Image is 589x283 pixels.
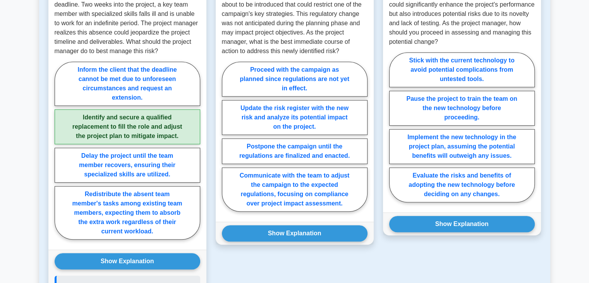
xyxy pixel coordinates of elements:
[222,225,367,242] button: Show Explanation
[389,52,535,87] label: Stick with the current technology to avoid potential complications from untested tools.
[389,216,535,232] button: Show Explanation
[55,253,200,269] button: Show Explanation
[389,129,535,164] label: Implement the new technology in the project plan, assuming the potential benefits will outweigh a...
[222,138,367,164] label: Postpone the campaign until the regulations are finalized and enacted.
[222,167,367,212] label: Communicate with the team to adjust the campaign to the expected regulations, focusing on complia...
[55,109,200,144] label: Identify and secure a qualified replacement to fill the role and adjust the project plan to mitig...
[222,62,367,97] label: Proceed with the campaign as planned since regulations are not yet in effect.
[55,62,200,106] label: Inform the client that the deadline cannot be met due to unforeseen circumstances and request an ...
[389,91,535,126] label: Pause the project to train the team on the new technology before proceeding.
[222,100,367,135] label: Update the risk register with the new risk and analyze its potential impact on the project.
[389,167,535,202] label: Evaluate the risks and benefits of adopting the new technology before deciding on any changes.
[55,148,200,183] label: Delay the project until the team member recovers, ensuring their specialized skills are utilized.
[55,186,200,240] label: Redistribute the absent team member's tasks among existing team members, expecting them to absorb...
